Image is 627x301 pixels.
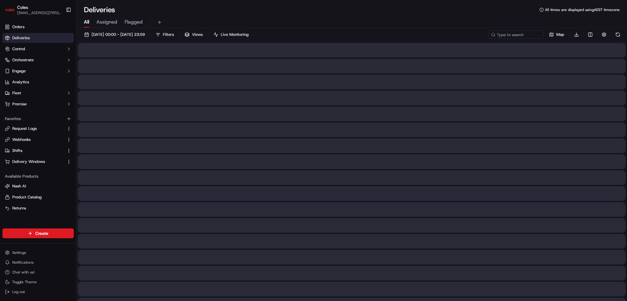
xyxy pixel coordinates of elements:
a: Analytics [2,77,74,87]
button: Nash AI [2,181,74,191]
span: All times are displayed using AEST timezone [545,7,620,12]
span: Fleet [12,90,21,96]
span: Filters [163,32,174,37]
button: Engage [2,66,74,76]
span: Toggle Theme [12,280,37,284]
button: Delivery Windows [2,157,74,167]
a: Returns [5,205,71,211]
span: Product Catalog [12,194,42,200]
span: Shifts [12,148,22,153]
button: Request Logs [2,124,74,134]
button: ColesColes[EMAIL_ADDRESS][PERSON_NAME][PERSON_NAME][DOMAIN_NAME] [2,2,63,17]
button: [EMAIL_ADDRESS][PERSON_NAME][PERSON_NAME][DOMAIN_NAME] [17,10,61,15]
button: Views [182,30,205,39]
span: Delivery Windows [12,159,45,164]
button: Orchestrate [2,55,74,65]
span: Log out [12,289,25,294]
button: Product Catalog [2,192,74,202]
span: Deliveries [12,35,30,41]
span: Request Logs [12,126,37,131]
span: Settings [12,250,26,255]
button: Promise [2,99,74,109]
button: Chat with us! [2,268,74,277]
input: Type to search [489,30,544,39]
img: Coles [5,5,15,15]
span: Chat with us! [12,270,35,275]
button: Notifications [2,258,74,267]
span: Webhooks [12,137,31,142]
button: Live Monitoring [211,30,251,39]
button: Returns [2,203,74,213]
span: Control [12,46,25,52]
button: Fleet [2,88,74,98]
a: Orders [2,22,74,32]
span: Flagged [125,18,143,26]
h1: Deliveries [84,5,115,15]
span: Returns [12,205,26,211]
a: Deliveries [2,33,74,43]
span: All [84,18,89,26]
span: Nash AI [12,183,26,189]
span: Map [556,32,564,37]
button: Map [546,30,567,39]
button: Control [2,44,74,54]
a: Webhooks [5,137,64,142]
span: Promise [12,101,27,107]
a: Delivery Windows [5,159,64,164]
a: Nash AI [5,183,71,189]
button: Coles [17,4,28,10]
span: [DATE] 00:00 - [DATE] 23:59 [92,32,145,37]
button: Settings [2,248,74,257]
a: Shifts [5,148,64,153]
div: Favorites [2,114,74,124]
button: Log out [2,288,74,296]
div: Available Products [2,171,74,181]
span: Engage [12,68,26,74]
a: Product Catalog [5,194,71,200]
button: Create [2,228,74,238]
button: [DATE] 00:00 - [DATE] 23:59 [81,30,148,39]
button: Toggle Theme [2,278,74,286]
span: Analytics [12,79,29,85]
button: Shifts [2,146,74,156]
span: Create [35,230,48,236]
span: Views [192,32,203,37]
span: Notifications [12,260,34,265]
button: Webhooks [2,135,74,145]
span: Orders [12,24,24,30]
button: Refresh [614,30,622,39]
span: Assigned [96,18,117,26]
button: Filters [153,30,177,39]
a: Request Logs [5,126,64,131]
span: Live Monitoring [221,32,249,37]
span: Orchestrate [12,57,34,63]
